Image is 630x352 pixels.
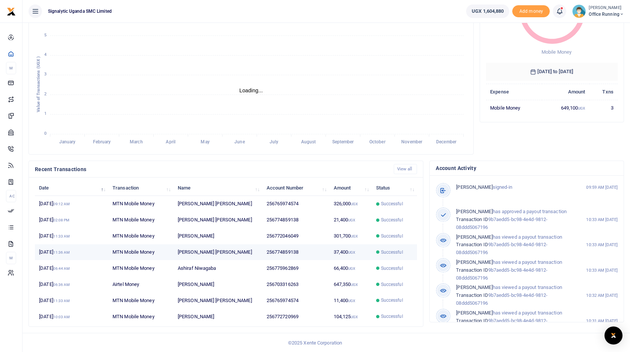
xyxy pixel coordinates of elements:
tspan: February [93,140,111,145]
span: Successful [381,200,403,207]
li: Toup your wallet [512,5,550,18]
a: UGX 1,604,880 [466,5,509,18]
td: 647,350 [329,277,372,293]
th: Account Number: activate to sort column ascending [262,180,330,196]
td: [DATE] [35,244,108,260]
h6: [DATE] to [DATE] [486,63,618,81]
span: Successful [381,297,403,304]
span: Add money [512,5,550,18]
small: 09:59 AM [DATE] [586,184,618,191]
th: Amount [542,84,589,100]
text: Value of Transactions (UGX ) [36,56,41,112]
small: 10:33 AM [DATE] [586,242,618,248]
td: [DATE] [35,308,108,324]
small: 09:12 AM [53,202,70,206]
h4: Recent Transactions [35,165,388,173]
td: Ashiraf Niwagaba [174,260,262,277]
td: 256703316263 [262,277,330,293]
small: 06:36 AM [53,283,70,287]
td: 37,400 [329,244,372,260]
small: 10:33 AM [DATE] [586,267,618,274]
td: MTN Mobile Money [108,244,174,260]
span: Successful [381,233,403,239]
tspan: 1 [44,111,46,116]
td: Airtel Money [108,277,174,293]
img: profile-user [572,5,586,18]
li: Wallet ballance [463,5,512,18]
tspan: 4 [44,52,46,57]
td: [DATE] [35,292,108,308]
small: UGX [351,202,358,206]
span: Transaction ID [456,217,488,222]
td: [PERSON_NAME] [PERSON_NAME] [174,244,262,260]
td: 256774859138 [262,212,330,228]
span: [PERSON_NAME] [456,209,492,214]
small: UGX [348,218,355,222]
span: Successful [381,265,403,272]
h4: Account Activity [436,164,618,172]
td: MTN Mobile Money [108,308,174,324]
p: has viewed a payout transaction 9b7aedd5-bc98-4e4d-9812-08ddd5067196 [456,309,577,332]
td: [PERSON_NAME] [PERSON_NAME] [174,212,262,228]
small: 10:33 AM [DATE] [586,217,618,223]
small: 06:44 AM [53,266,70,271]
td: [PERSON_NAME] [PERSON_NAME] [174,196,262,212]
tspan: December [436,140,457,145]
p: signed-in [456,184,577,191]
th: Name: activate to sort column ascending [174,180,262,196]
td: [PERSON_NAME] [PERSON_NAME] [174,292,262,308]
td: [PERSON_NAME] [174,308,262,324]
span: [PERSON_NAME] [456,184,492,190]
td: 21,400 [329,212,372,228]
td: Mobile Money [486,100,542,116]
span: UGX 1,604,880 [472,8,504,15]
small: 11:33 AM [53,234,70,238]
small: UGX [351,234,358,238]
span: Signalytic Uganda SMC Limited [45,8,115,15]
td: 256765974574 [262,292,330,308]
td: [DATE] [35,277,108,293]
td: [DATE] [35,212,108,228]
td: 256772720969 [262,308,330,324]
th: Expense [486,84,542,100]
td: 11,400 [329,292,372,308]
small: UGX [348,299,355,303]
span: Successful [381,249,403,256]
th: Status: activate to sort column ascending [372,180,417,196]
tspan: April [166,140,175,145]
a: Add money [512,8,550,14]
td: [DATE] [35,260,108,277]
li: M [6,252,16,264]
small: 10:32 AM [DATE] [586,292,618,299]
tspan: May [201,140,209,145]
span: Transaction ID [456,318,488,323]
small: UGX [351,283,358,287]
small: UGX [578,106,585,110]
td: 256765974574 [262,196,330,212]
p: has approved a payout transaction 9b7aedd5-bc98-4e4d-9812-08ddd5067196 [456,208,577,231]
td: 3 [589,100,618,116]
td: MTN Mobile Money [108,196,174,212]
td: MTN Mobile Money [108,228,174,244]
text: Loading... [239,87,263,93]
small: UGX [348,250,355,254]
tspan: 0 [44,131,46,136]
li: M [6,62,16,74]
td: 326,000 [329,196,372,212]
a: View all [394,164,417,174]
small: 11:33 AM [53,299,70,303]
small: 10:31 AM [DATE] [586,318,618,324]
img: logo-small [7,7,16,16]
th: Txns [589,84,618,100]
td: MTN Mobile Money [108,292,174,308]
span: Successful [381,313,403,320]
tspan: October [369,140,386,145]
tspan: July [270,140,278,145]
tspan: June [234,140,245,145]
tspan: 2 [44,92,46,96]
th: Amount: activate to sort column ascending [329,180,372,196]
tspan: 5 [44,33,46,38]
a: logo-small logo-large logo-large [7,8,16,14]
tspan: August [301,140,316,145]
td: [DATE] [35,196,108,212]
